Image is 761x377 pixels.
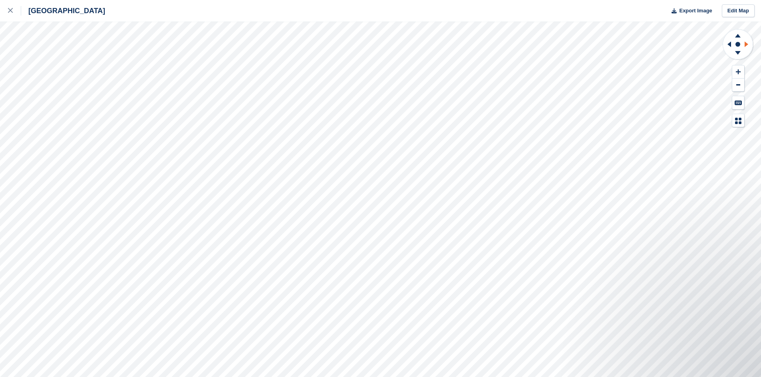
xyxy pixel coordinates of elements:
span: Export Image [679,7,712,15]
button: Zoom In [732,65,744,79]
button: Map Legend [732,114,744,127]
button: Zoom Out [732,79,744,92]
button: Export Image [667,4,712,18]
button: Keyboard Shortcuts [732,96,744,109]
a: Edit Map [722,4,755,18]
div: [GEOGRAPHIC_DATA] [21,6,105,16]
